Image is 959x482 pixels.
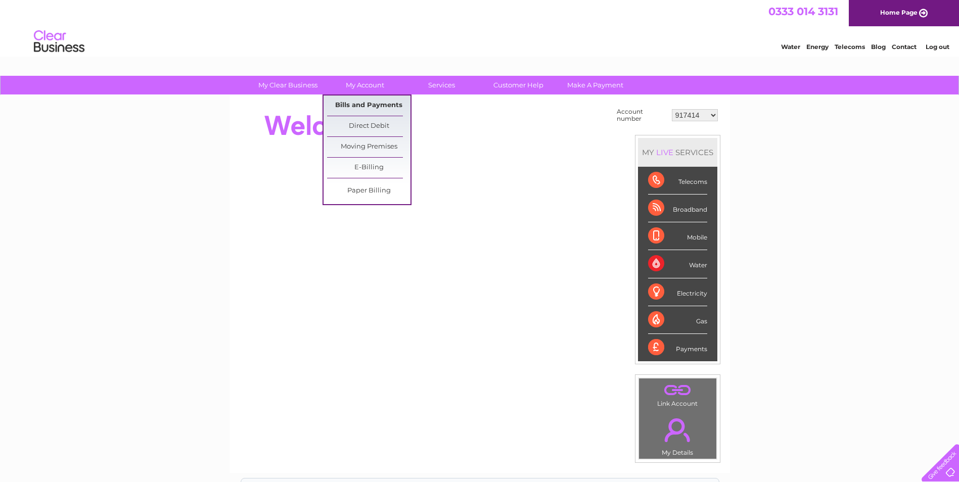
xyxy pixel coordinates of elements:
[768,5,838,18] a: 0333 014 3131
[246,76,330,94] a: My Clear Business
[400,76,483,94] a: Services
[926,43,949,51] a: Log out
[638,138,717,167] div: MY SERVICES
[554,76,637,94] a: Make A Payment
[835,43,865,51] a: Telecoms
[327,116,410,136] a: Direct Debit
[892,43,917,51] a: Contact
[638,410,717,459] td: My Details
[648,250,707,278] div: Water
[781,43,800,51] a: Water
[327,95,410,116] a: Bills and Payments
[638,378,717,410] td: Link Account
[642,412,714,448] a: .
[648,222,707,250] div: Mobile
[33,26,85,57] img: logo.png
[477,76,560,94] a: Customer Help
[648,334,707,361] div: Payments
[323,76,406,94] a: My Account
[648,306,707,334] div: Gas
[654,148,675,157] div: LIVE
[806,43,829,51] a: Energy
[327,181,410,201] a: Paper Billing
[648,278,707,306] div: Electricity
[648,167,707,195] div: Telecoms
[241,6,719,49] div: Clear Business is a trading name of Verastar Limited (registered in [GEOGRAPHIC_DATA] No. 3667643...
[327,137,410,157] a: Moving Premises
[327,158,410,178] a: E-Billing
[614,106,669,125] td: Account number
[642,381,714,399] a: .
[871,43,886,51] a: Blog
[648,195,707,222] div: Broadband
